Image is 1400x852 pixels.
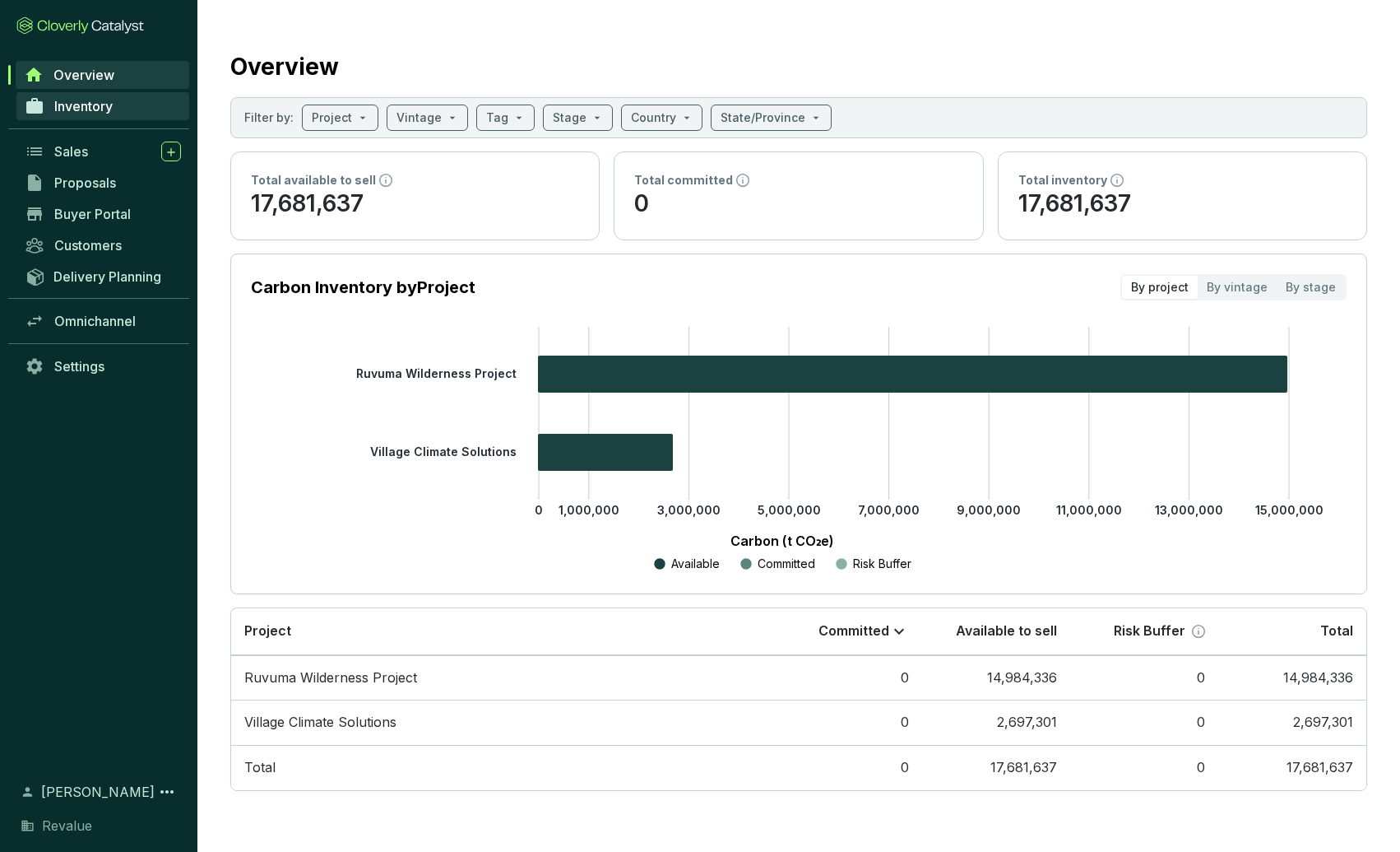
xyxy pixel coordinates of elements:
span: Sales [54,143,88,160]
p: Filter by: [244,109,294,126]
td: 0 [1070,655,1218,701]
span: [PERSON_NAME] [41,782,155,802]
p: Carbon Inventory by Project [251,276,475,299]
td: Total [231,745,774,790]
th: Available to sell [922,608,1070,655]
tspan: 13,000,000 [1155,503,1223,517]
td: Ruvuma Wilderness Project [231,655,774,701]
p: Carbon (t CO₂e) [276,531,1289,551]
tspan: 7,000,000 [858,503,920,517]
span: Revalue [42,816,92,836]
td: 17,681,637 [1218,745,1366,790]
span: Customers [54,237,122,254]
p: 17,681,637 [251,189,579,220]
span: Buyer Portal [54,206,131,222]
td: 14,984,336 [922,655,1070,701]
tspan: 0 [535,503,543,517]
tspan: Ruvuma Wilderness Project [356,366,517,380]
tspan: 15,000,000 [1255,503,1324,517]
tspan: 11,000,000 [1056,503,1122,517]
p: Available [671,556,720,572]
p: 0 [634,189,962,220]
div: By project [1122,276,1198,299]
a: Buyer Portal [16,200,189,228]
a: Proposals [16,169,189,197]
p: Total committed [634,172,733,189]
td: 0 [1070,745,1218,790]
tspan: 9,000,000 [957,503,1021,517]
td: Village Climate Solutions [231,700,774,745]
p: Committed [758,556,815,572]
a: Omnichannel [16,307,189,335]
h2: Overview [230,49,339,84]
span: Proposals [54,175,116,191]
td: 0 [774,745,922,790]
tspan: 5,000,000 [758,503,821,517]
td: 0 [774,655,922,701]
span: Overview [53,67,114,83]
p: Total available to sell [251,172,376,189]
p: Committed [818,622,889,640]
div: By vintage [1198,276,1277,299]
a: Overview [16,61,189,89]
tspan: Village Climate Solutions [370,445,517,459]
span: Inventory [54,98,113,114]
td: 17,681,637 [922,745,1070,790]
span: Omnichannel [54,313,136,329]
td: 2,697,301 [922,700,1070,745]
span: Settings [54,358,104,375]
td: 0 [774,700,922,745]
td: 2,697,301 [1218,700,1366,745]
tspan: 3,000,000 [657,503,721,517]
div: By stage [1277,276,1345,299]
a: Delivery Planning [16,263,189,290]
p: Risk Buffer [853,556,911,572]
a: Inventory [16,92,189,120]
a: Customers [16,231,189,259]
p: 17,681,637 [1018,189,1347,220]
p: Total inventory [1018,172,1107,189]
div: segmented control [1120,274,1347,300]
td: 0 [1070,700,1218,745]
p: Risk Buffer [1114,622,1185,640]
span: Delivery Planning [53,268,161,285]
th: Total [1218,608,1366,655]
tspan: 1,000,000 [559,503,619,517]
td: 14,984,336 [1218,655,1366,701]
th: Project [231,608,774,655]
a: Settings [16,352,189,380]
a: Sales [16,137,189,165]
